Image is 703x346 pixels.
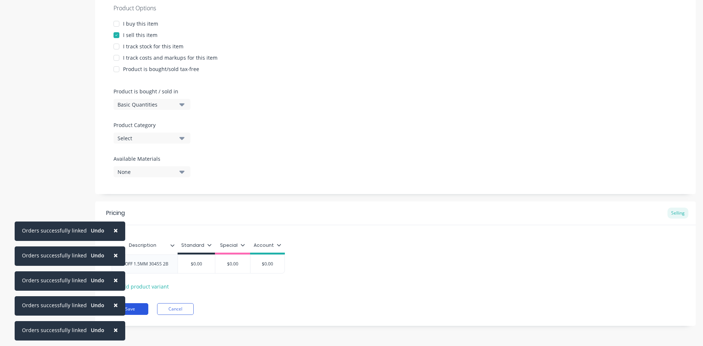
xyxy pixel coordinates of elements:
[87,225,108,236] button: Undo
[106,222,125,239] button: Close
[114,225,118,235] span: ×
[123,31,157,39] div: I sell this item
[220,242,245,249] div: Special
[22,301,87,309] div: Orders successfully linked
[106,271,125,289] button: Close
[22,326,87,334] div: Orders successfully linked
[114,166,190,177] button: None
[114,275,118,285] span: ×
[123,20,158,27] div: I buy this item
[112,303,148,315] button: Save
[114,155,190,163] label: Available Materials
[118,168,176,176] div: None
[87,250,108,261] button: Undo
[254,242,281,249] div: Account
[112,238,178,253] div: Description
[106,246,125,264] button: Close
[106,209,125,217] div: Pricing
[249,255,286,273] div: $0.00
[106,296,125,314] button: Close
[87,275,108,286] button: Undo
[123,54,217,62] div: I track costs and markups for this item
[22,276,87,284] div: Orders successfully linked
[114,99,190,110] button: Basic Quantities
[118,134,176,142] div: Select
[123,42,183,50] div: I track stock for this item
[22,227,87,234] div: Orders successfully linked
[87,300,108,311] button: Undo
[87,325,108,336] button: Undo
[112,236,173,254] div: Description
[114,121,187,129] label: Product Category
[114,133,190,144] button: Select
[22,252,87,259] div: Orders successfully linked
[157,303,194,315] button: Cancel
[115,259,174,269] div: 2 OFF 1.5MM 304SS 2B
[114,4,677,12] div: Product Options
[112,281,172,292] div: + add product variant
[114,325,118,335] span: ×
[114,300,118,310] span: ×
[214,255,251,273] div: $0.00
[106,321,125,339] button: Close
[112,254,285,274] div: 2 OFF 1.5MM 304SS 2B$0.00$0.00$0.00
[114,88,187,95] label: Product is bought / sold in
[118,101,176,108] div: Basic Quantities
[667,208,688,219] div: Selling
[123,65,199,73] div: Product is bought/sold tax-free
[114,250,118,260] span: ×
[178,255,215,273] div: $0.00
[181,242,212,249] div: Standard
